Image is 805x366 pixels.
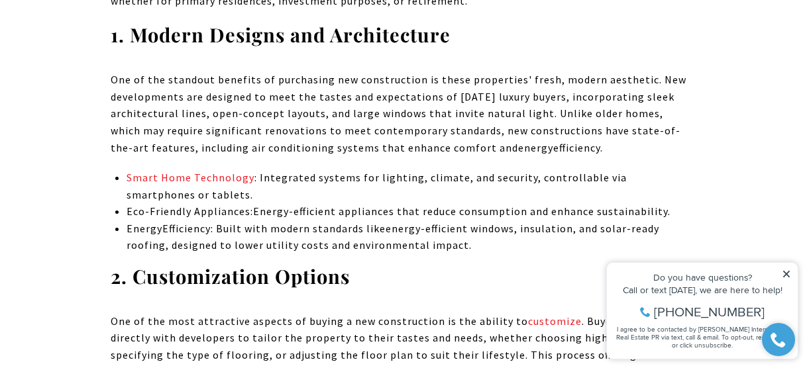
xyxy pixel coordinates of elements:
span: : Integrated systems for lighting, climate, and security, controllable via smartphones or tablets. [127,171,627,201]
span: efficiency. [553,141,603,154]
a: Smart Home Technology - open in a new tab [127,171,254,184]
span: -efficient appliances that reduce consumption and enhance sustainability. [289,205,671,218]
div: Do you have questions? [14,30,191,39]
span: energy [386,222,421,235]
span: Energy [253,205,289,218]
span: energy [518,141,553,154]
span: [PHONE_NUMBER] [54,62,165,75]
span: Eco-Friendly Appliances: [127,205,253,218]
a: customize - open in a new tab [528,314,582,328]
strong: 1. Modern Designs and Architecture [111,22,451,47]
div: Call or text [DATE], we are here to help! [14,42,191,52]
span: Efficiency: Built with modern standards like [162,222,386,235]
span: One of the standout benefits of purchasing new construction is these properties' fresh, modern ae... [111,73,686,154]
strong: 2. Customization Options [111,263,350,289]
span: Energy [127,222,162,235]
span: I agree to be contacted by [PERSON_NAME] International Real Estate PR via text, call & email. To ... [17,81,189,107]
